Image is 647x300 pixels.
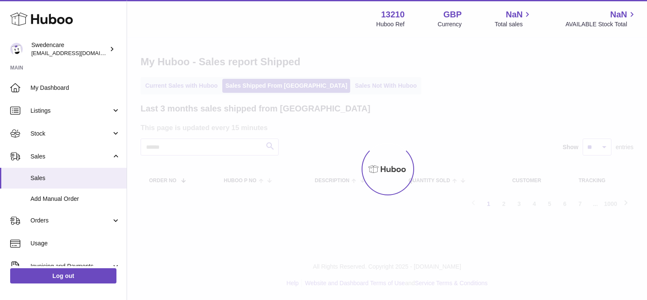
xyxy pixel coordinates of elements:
[443,9,462,20] strong: GBP
[31,50,124,56] span: [EMAIL_ADDRESS][DOMAIN_NAME]
[610,9,627,20] span: NaN
[30,217,111,225] span: Orders
[495,9,532,28] a: NaN Total sales
[565,9,637,28] a: NaN AVAILABLE Stock Total
[30,153,111,161] span: Sales
[10,268,116,283] a: Log out
[31,41,108,57] div: Swedencare
[30,174,120,182] span: Sales
[438,20,462,28] div: Currency
[381,9,405,20] strong: 13210
[495,20,532,28] span: Total sales
[30,262,111,270] span: Invoicing and Payments
[565,20,637,28] span: AVAILABLE Stock Total
[10,43,23,56] img: gemma.horsfield@swedencare.co.uk
[30,130,111,138] span: Stock
[30,195,120,203] span: Add Manual Order
[376,20,405,28] div: Huboo Ref
[506,9,523,20] span: NaN
[30,107,111,115] span: Listings
[30,239,120,247] span: Usage
[30,84,120,92] span: My Dashboard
